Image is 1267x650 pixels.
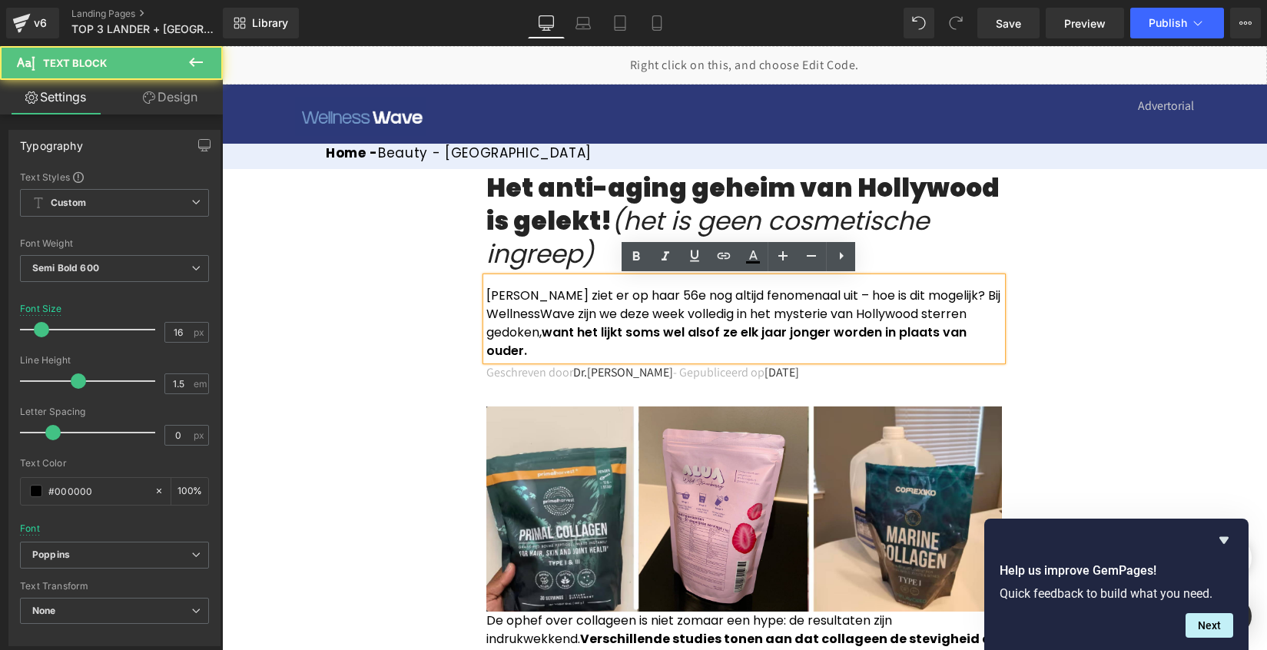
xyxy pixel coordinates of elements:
button: Next question [1186,613,1233,638]
span: Dr.[PERSON_NAME] [351,318,451,334]
h1: Beauty - [GEOGRAPHIC_DATA] [104,99,1045,116]
strong: Verschillende studies tonen aan dat collageen de stevigheid en elasticiteit van de huid en haar a... [264,584,776,620]
a: Desktop [528,8,565,38]
p: Geschreven door - Gepubliceerd op [264,317,780,336]
div: Font [20,523,40,534]
a: New Library [223,8,299,38]
p: want het lijkt soms wel alsof ze elk jaar jonger worden in plaats van ouder. [264,240,780,314]
span: Publish [1149,17,1187,29]
p: Quick feedback to build what you need. [1000,586,1233,601]
div: Text Color [20,458,209,469]
span: em [194,379,207,389]
div: Text Transform [20,581,209,592]
div: Help us improve GemPages! [1000,531,1233,638]
div: v6 [31,13,50,33]
div: Line Height [20,355,209,366]
div: Font Weight [20,238,209,249]
b: Semi Bold 600 [32,262,99,274]
p: Advertorial [534,51,972,69]
a: Laptop [565,8,602,38]
button: Hide survey [1215,531,1233,549]
strong: Home - [104,98,156,116]
a: Tablet [602,8,638,38]
a: Mobile [638,8,675,38]
i: (het is geen cosmetische ingreep) [264,157,707,226]
input: Color [48,483,147,499]
div: Letter Spacing [20,406,209,417]
span: Preview [1064,15,1106,32]
span: Text Block [43,57,107,69]
span: [DATE] [542,318,577,334]
div: Text Styles [20,171,209,183]
i: Poppins [32,549,70,562]
a: v6 [6,8,59,38]
span: px [194,430,207,440]
span: px [194,327,207,337]
b: None [32,605,56,616]
b: Custom [51,197,86,210]
span: TOP 3 LANDER + [GEOGRAPHIC_DATA] [71,23,219,35]
div: Font Size [20,303,62,314]
span: [PERSON_NAME] ziet er op haar 56e nog altijd fenomenaal uit – hoe is dit mogelijk? Bij WellnessWa... [264,240,778,295]
div: Typography [20,131,83,152]
a: Landing Pages [71,8,248,20]
h2: Help us improve GemPages! [1000,562,1233,580]
button: Publish [1130,8,1224,38]
a: Design [114,80,226,114]
span: Library [252,16,288,30]
h1: Het anti-aging geheim van Hollywood is gelekt! [264,126,780,225]
button: Undo [904,8,934,38]
div: % [171,478,208,505]
button: More [1230,8,1261,38]
a: Preview [1046,8,1124,38]
span: Save [996,15,1021,32]
button: Redo [940,8,971,38]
